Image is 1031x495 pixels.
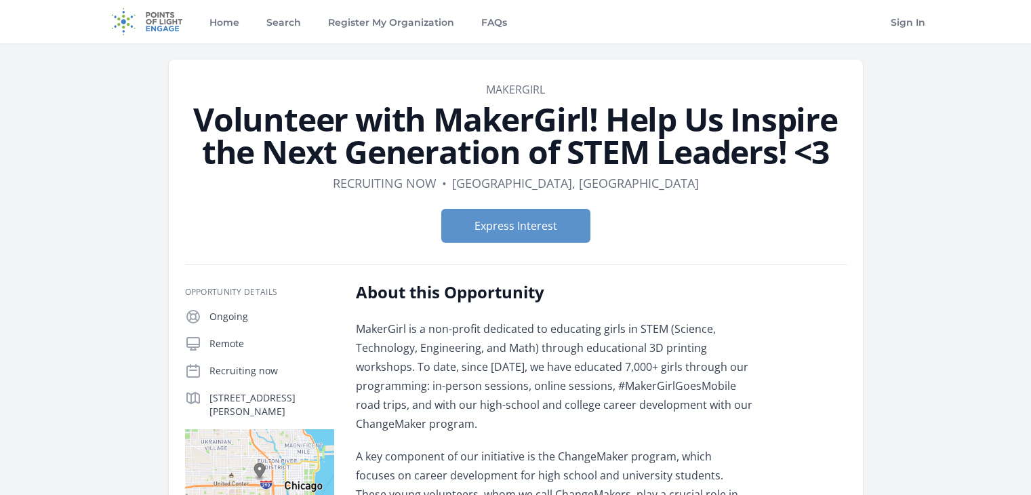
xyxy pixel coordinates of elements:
h2: About this Opportunity [356,281,752,303]
dd: [GEOGRAPHIC_DATA], [GEOGRAPHIC_DATA] [452,174,699,193]
dd: Recruiting now [333,174,437,193]
p: MakerGirl is a non-profit dedicated to educating girls in STEM (Science, Technology, Engineering,... [356,319,752,433]
p: Remote [209,337,334,351]
h1: Volunteer with MakerGirl! Help Us Inspire the Next Generation of STEM Leaders! <3 [185,103,847,168]
button: Express Interest [441,209,590,243]
div: • [442,174,447,193]
h3: Opportunity Details [185,287,334,298]
a: MakerGirl [486,82,545,97]
p: Ongoing [209,310,334,323]
p: Recruiting now [209,364,334,378]
p: [STREET_ADDRESS][PERSON_NAME] [209,391,334,418]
